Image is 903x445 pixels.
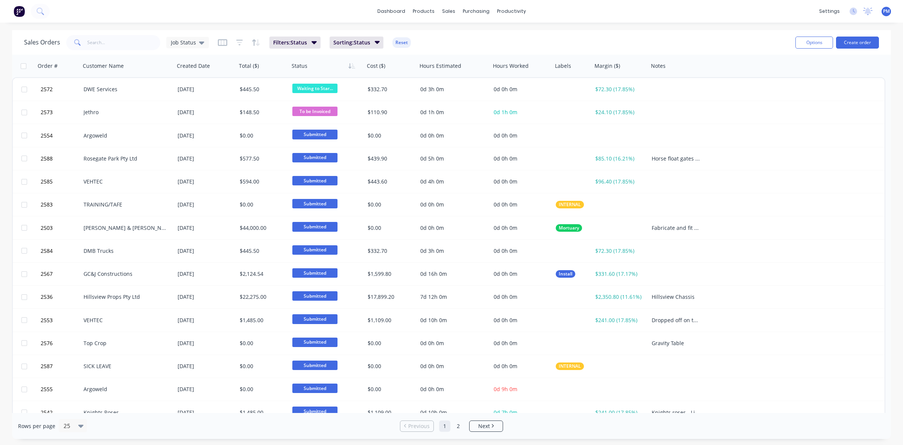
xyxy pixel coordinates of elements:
div: $443.60 [368,178,412,185]
div: 7d 12h 0m [420,293,484,301]
button: Options [795,37,833,49]
div: VEHTEC [84,317,167,324]
div: [DATE] [178,109,234,116]
span: 0d 0h 0m [494,247,517,254]
span: Mortuary [559,224,579,232]
span: 0d 0h 0m [494,270,517,277]
button: 2585 [38,170,84,193]
div: $445.50 [240,247,284,255]
div: $0.00 [368,201,412,208]
span: Previous [408,422,430,430]
span: 0d 0h 0m [494,178,517,185]
div: 0d 10h 0m [420,409,484,416]
button: 2572 [38,78,84,101]
div: [DATE] [178,201,234,208]
span: Submitted [292,338,337,347]
button: Reset [392,37,411,48]
div: Cost ($) [367,62,385,70]
div: Argoweld [84,385,167,393]
span: 0d 0h 0m [494,339,517,347]
div: 0d 5h 0m [420,155,484,162]
div: [DATE] [178,339,234,347]
span: Submitted [292,153,337,162]
div: Margin ($) [594,62,620,70]
div: Order # [38,62,58,70]
div: 0d 0h 0m [420,224,484,232]
span: Submitted [292,199,337,208]
div: [DATE] [178,178,234,185]
span: 0d 9h 0m [494,385,517,393]
button: Create order [836,37,879,49]
span: 2584 [41,247,53,255]
input: Search... [87,35,161,50]
div: 0d 0h 0m [420,132,484,139]
button: 2536 [38,286,84,308]
div: [DATE] [178,155,234,162]
div: Argoweld [84,132,167,139]
span: Sorting: Status [333,39,370,46]
div: $594.00 [240,178,284,185]
div: Hillsview Props Pty Ltd [84,293,167,301]
div: Fabricate and fit twin deck coffin stacker into Large electric Ford Van. [652,224,700,232]
div: $0.00 [240,132,284,139]
div: Status [292,62,307,70]
span: 0d 0h 0m [494,317,517,324]
div: [DATE] [178,224,234,232]
div: $0.00 [240,339,284,347]
div: 0d 0h 0m [420,201,484,208]
div: $2,350.80 (11.61%) [595,293,643,301]
span: 0d 0h 0m [494,362,517,370]
div: Jethro [84,109,167,116]
div: $0.00 [368,339,412,347]
div: [DATE] [178,409,234,416]
a: dashboard [374,6,409,17]
a: Previous page [400,422,433,430]
div: [DATE] [178,247,234,255]
div: $439.90 [368,155,412,162]
span: 2554 [41,132,53,139]
span: 2567 [41,270,53,278]
div: Total ($) [239,62,259,70]
div: [DATE] [178,86,234,93]
div: $0.00 [240,385,284,393]
div: Knights roses - Lightbar and Float [652,409,700,416]
a: Next page [470,422,503,430]
div: sales [438,6,459,17]
ul: Pagination [397,421,506,432]
span: 2583 [41,201,53,208]
button: 2553 [38,309,84,332]
span: Submitted [292,407,337,416]
div: $72.30 (17.85%) [595,247,643,255]
div: 0d 16h 0m [420,270,484,278]
div: Hours Estimated [420,62,461,70]
div: $331.60 (17.17%) [595,270,643,278]
span: 0d 0h 0m [494,201,517,208]
div: 0d 3h 0m [420,86,484,93]
div: $241.00 (17.85%) [595,317,643,324]
div: [DATE] [178,317,234,324]
span: Submitted [292,291,337,301]
div: purchasing [459,6,493,17]
div: TRAINING/TAFE [84,201,167,208]
span: Filters: Status [273,39,307,46]
div: $577.50 [240,155,284,162]
span: INTERNAL [559,201,581,208]
div: Hillsview Chassis [652,293,700,301]
div: $332.70 [368,247,412,255]
span: Submitted [292,314,337,324]
div: Knights Roses [84,409,167,416]
div: 0d 0h 0m [420,339,484,347]
div: $1,485.00 [240,409,284,416]
span: Submitted [292,268,337,278]
div: $44,000.00 [240,224,284,232]
span: Submitted [292,361,337,370]
span: 2585 [41,178,53,185]
img: Factory [14,6,25,17]
div: [DATE] [178,270,234,278]
div: $1,599.80 [368,270,412,278]
div: DWE Services [84,86,167,93]
h1: Sales Orders [24,39,60,46]
div: $0.00 [368,362,412,370]
div: $445.50 [240,86,284,93]
span: Submitted [292,222,337,231]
